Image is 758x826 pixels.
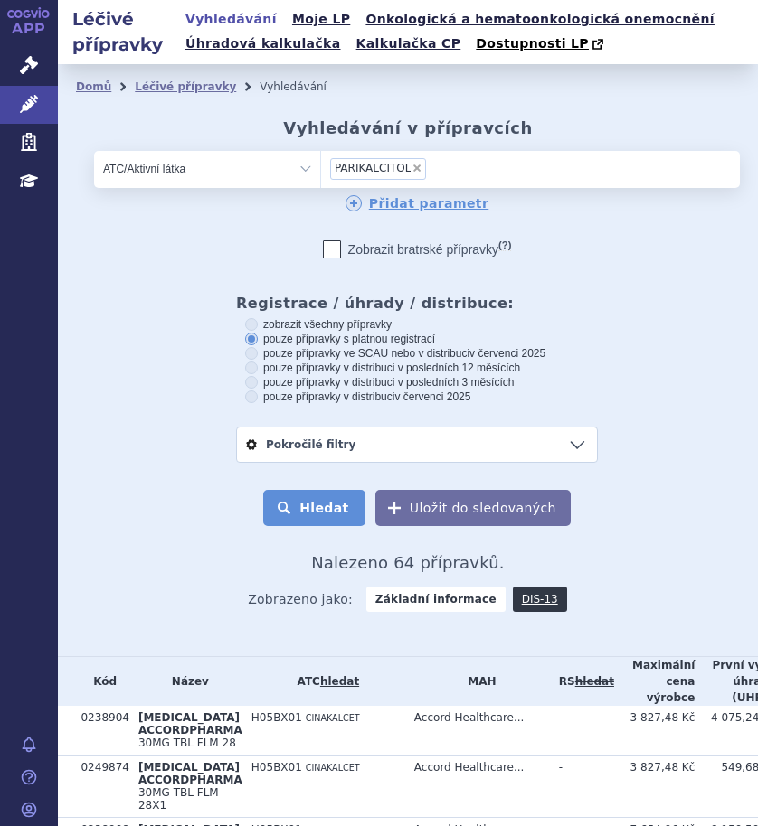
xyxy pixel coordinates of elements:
[138,711,242,737] span: [MEDICAL_DATA] ACCORDPHARMA
[236,295,598,312] h3: Registrace / úhrady / distribuce:
[498,239,511,251] abbr: (?)
[251,711,302,724] span: H05BX01
[71,657,128,706] th: Kód
[351,32,467,56] a: Kalkulačka CP
[412,163,422,174] span: ×
[323,240,512,258] label: Zobrazit bratrské přípravky
[237,427,597,462] a: Pokročilé filtry
[287,7,355,32] a: Moje LP
[71,706,128,756] td: 0238904
[260,73,350,100] li: Vyhledávání
[180,32,346,56] a: Úhradová kalkulačka
[242,657,405,706] th: ATC
[180,7,282,32] a: Vyhledávání
[366,587,506,612] strong: Základní informace
[311,553,505,572] span: Nalezeno 64 přípravků.
[135,80,236,93] a: Léčivé přípravky
[614,756,695,818] td: 3 827,48 Kč
[550,706,614,756] td: -
[550,756,614,818] td: -
[335,162,412,174] span: PARIKALCITOL
[575,675,614,688] a: vyhledávání neobsahuje žádnou platnou referenční skupinu
[513,587,567,612] a: DIS-13
[248,587,353,612] span: Zobrazeno jako:
[320,675,359,688] a: hledat
[476,36,589,51] span: Dostupnosti LP
[405,706,550,756] td: Accord Healthcare...
[394,390,470,403] span: v červenci 2025
[283,118,532,138] h2: Vyhledávání v přípravcích
[245,332,589,346] label: pouze přípravky s platnou registrací
[138,786,219,812] span: 30MG TBL FLM 28X1
[76,80,111,93] a: Domů
[306,763,360,773] span: CINAKALCET
[469,347,545,360] span: v červenci 2025
[245,375,589,390] label: pouze přípravky v distribuci v posledních 3 měsících
[614,706,695,756] td: 3 827,48 Kč
[251,761,302,774] span: H05BX01
[245,361,589,375] label: pouze přípravky v distribuci v posledních 12 měsících
[575,675,614,688] del: hledat
[245,346,589,361] label: pouze přípravky ve SCAU nebo v distribuci
[245,390,589,404] label: pouze přípravky v distribuci
[430,158,438,176] input: PARIKALCITOL
[58,6,180,57] h2: Léčivé přípravky
[550,657,614,706] th: RS
[71,756,128,818] td: 0249874
[375,490,571,526] button: Uložit do sledovaných
[245,317,589,332] label: zobrazit všechny přípravky
[405,657,550,706] th: MAH
[306,713,360,723] span: CINAKALCET
[614,657,695,706] th: Maximální cena výrobce
[360,7,720,32] a: Onkologická a hematoonkologická onemocnění
[129,657,242,706] th: Název
[138,737,236,749] span: 30MG TBL FLM 28
[263,490,365,526] button: Hledat
[405,756,550,818] td: Accord Healthcare...
[470,32,612,57] a: Dostupnosti LP
[138,761,242,786] span: [MEDICAL_DATA] ACCORDPHARMA
[346,195,489,211] a: Přidat parametr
